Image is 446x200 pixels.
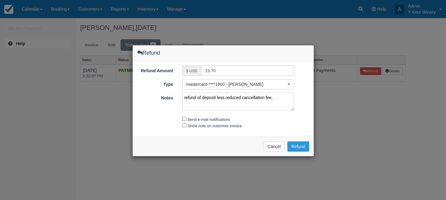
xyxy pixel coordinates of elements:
[133,79,178,88] label: Type
[186,69,197,73] small: $ USD
[137,50,160,56] h4: Refund
[186,81,286,87] span: mastercard ****1800 - [PERSON_NAME]
[201,66,294,76] input: Valid number required.
[133,66,178,74] label: Refund Amount
[187,124,242,128] label: Show note on customer invoice
[264,141,285,152] button: Cancel
[182,79,294,89] button: mastercard ****1800 - [PERSON_NAME]
[287,141,309,152] button: Refund
[187,117,230,122] label: Send e-mail notifications
[133,93,178,101] label: Notes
